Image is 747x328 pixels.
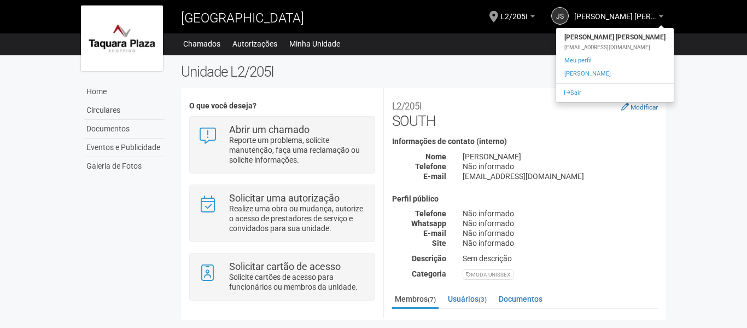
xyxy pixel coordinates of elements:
strong: E-mail [423,172,446,181]
a: Chamados [183,36,220,51]
a: Galeria de Fotos [84,157,165,175]
div: [EMAIL_ADDRESS][DOMAIN_NAME] [454,171,666,181]
strong: Membros [392,318,658,327]
a: Modificar [621,102,658,111]
small: Modificar [631,103,658,111]
a: Documentos [496,291,545,307]
div: [PERSON_NAME] [454,152,666,162]
small: (3) [478,296,487,303]
a: Minha Unidade [289,36,340,51]
a: Sair [556,87,674,100]
strong: Nome [425,152,446,161]
strong: Whatsapp [411,219,446,228]
p: Realize uma obra ou mudança, autorize o acesso de prestadores de serviço e convidados para sua un... [229,204,366,233]
h4: O que você deseja? [189,102,375,110]
strong: Solicitar cartão de acesso [229,261,341,272]
div: Não informado [454,209,666,218]
a: JS [551,7,569,25]
small: L2/205I [392,101,422,112]
a: Meu perfil [556,54,674,67]
div: Não informado [454,238,666,248]
span: JORGE SOARES ALMEIDA [574,2,656,21]
a: Usuários(3) [445,291,489,307]
a: Autorizações [232,36,277,51]
strong: Solicitar uma autorização [229,192,340,204]
img: logo.jpg [81,5,163,71]
strong: Descrição [412,254,446,263]
div: Não informado [454,162,666,171]
a: Documentos [84,120,165,139]
a: Membros(7) [392,291,439,309]
div: Não informado [454,218,666,228]
div: Sem descrição [454,254,666,263]
small: (7) [428,296,436,303]
strong: Abrir um chamado [229,124,310,135]
a: Circulares [84,101,165,120]
strong: E-mail [423,229,446,238]
a: Solicitar uma autorização Realize uma obra ou mudança, autorize o acesso de prestadores de serviç... [198,193,366,233]
a: Abrir um chamado Reporte um problema, solicite manutenção, faça uma reclamação ou solicite inform... [198,125,366,165]
a: [PERSON_NAME] [PERSON_NAME] [574,14,663,22]
h4: Perfil público [392,195,658,203]
h2: SOUTH [392,96,658,129]
strong: Telefone [415,162,446,171]
strong: [PERSON_NAME] [PERSON_NAME] [556,31,674,44]
strong: Site [432,239,446,248]
div: MODA UNISSEX [463,269,513,280]
a: Solicitar cartão de acesso Solicite cartões de acesso para funcionários ou membros da unidade. [198,262,366,292]
p: Reporte um problema, solicite manutenção, faça uma reclamação ou solicite informações. [229,135,366,165]
a: Home [84,83,165,101]
a: [PERSON_NAME] [556,67,674,80]
div: Não informado [454,228,666,238]
strong: Categoria [412,269,446,278]
h4: Informações de contato (interno) [392,137,658,146]
a: Eventos e Publicidade [84,139,165,157]
h2: Unidade L2/205I [181,64,666,80]
p: Solicite cartões de acesso para funcionários ou membros da unidade. [229,272,366,292]
span: [GEOGRAPHIC_DATA] [181,10,304,26]
a: L2/205I [500,14,535,22]
div: [EMAIL_ADDRESS][DOMAIN_NAME] [556,44,674,51]
strong: Telefone [415,209,446,218]
span: L2/205I [500,2,528,21]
